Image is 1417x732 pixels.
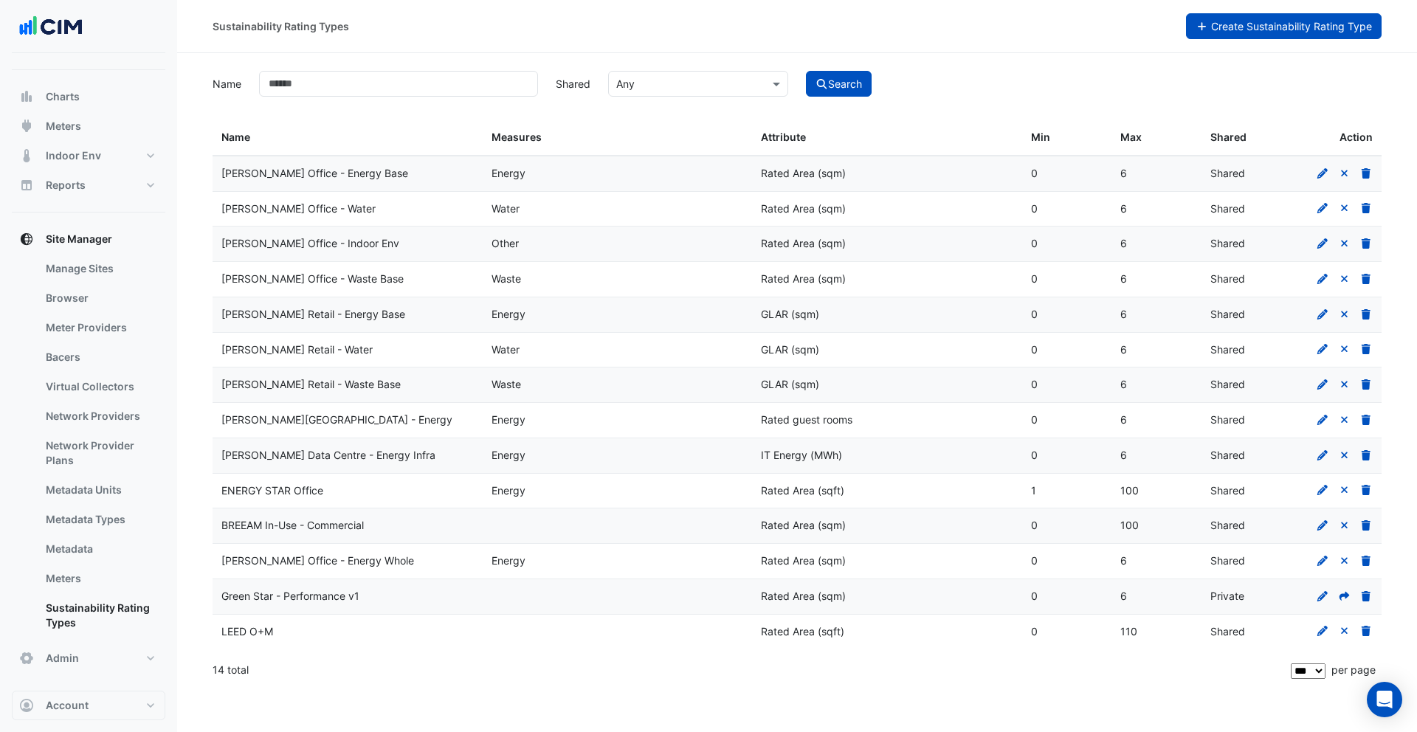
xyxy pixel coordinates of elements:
app-icon: Reports [19,178,34,193]
div: 6 [1120,271,1193,288]
div: [PERSON_NAME] Retail - Water [221,342,474,359]
button: Account [12,691,165,720]
span: Shared [1210,131,1247,143]
div: 6 [1120,447,1193,464]
div: Site Manager [12,254,165,643]
img: Company Logo [18,12,84,41]
a: Unshare [1338,449,1351,461]
a: Metadata Units [34,475,165,505]
a: Share [1338,590,1351,602]
div: [PERSON_NAME][GEOGRAPHIC_DATA] - Energy [221,412,474,429]
div: Rated Area (sqm) [761,553,1013,570]
button: Reports [12,170,165,200]
a: Metadata [34,534,165,564]
div: Water [492,201,744,218]
a: Delete [1359,590,1373,602]
a: Meter Providers [34,313,165,342]
a: Meters [34,564,165,593]
div: Energy [492,553,744,570]
button: Meters [12,111,165,141]
a: Unshare [1338,378,1351,390]
div: 0 [1031,517,1103,534]
a: Delete [1359,308,1373,320]
a: Network Provider Plans [34,431,165,475]
div: 0 [1031,376,1103,393]
div: 0 [1031,201,1103,218]
div: 0 [1031,553,1103,570]
div: 0 [1031,235,1103,252]
span: Account [46,698,89,713]
div: [PERSON_NAME] Retail - Waste Base [221,376,474,393]
div: 0 [1031,447,1103,464]
div: 0 [1031,624,1103,640]
a: Delete [1359,167,1373,179]
div: 100 [1120,517,1193,534]
span: Create Sustainability Rating Type [1211,20,1372,32]
div: 0 [1031,412,1103,429]
div: Rated Area (sqm) [761,271,1013,288]
a: Unshare [1338,519,1351,531]
div: Energy [492,447,744,464]
a: Unshare [1338,167,1351,179]
div: [PERSON_NAME] Office - Water [221,201,474,218]
div: Shared [1210,271,1283,288]
div: 6 [1120,342,1193,359]
a: Browser [34,283,165,313]
div: [PERSON_NAME] Data Centre - Energy Infra [221,447,474,464]
div: GLAR (sqm) [761,342,1013,359]
div: 6 [1120,201,1193,218]
a: Virtual Collectors [34,372,165,401]
a: Delete [1359,272,1373,285]
div: GLAR (sqm) [761,306,1013,323]
a: Unshare [1338,237,1351,249]
a: Delete [1359,378,1373,390]
div: BREEAM In-Use - Commercial [221,517,474,534]
div: Rated Area (sqm) [761,517,1013,534]
span: Attribute [761,131,806,143]
span: Indoor Env [46,148,101,163]
a: Delete [1359,554,1373,567]
span: Meters [46,119,81,134]
div: 110 [1120,624,1193,640]
button: Charts [12,82,165,111]
span: Max [1120,131,1142,143]
div: Shared [1210,165,1283,182]
div: Energy [492,165,744,182]
div: Energy [492,306,744,323]
div: Open Intercom Messenger [1367,682,1402,717]
div: Rated Area (sqft) [761,483,1013,500]
a: Delete [1359,449,1373,461]
button: Admin [12,643,165,673]
a: Delete [1359,519,1373,531]
div: 14 total [213,652,1288,688]
div: [PERSON_NAME] Office - Waste Base [221,271,474,288]
div: Energy [492,483,744,500]
app-icon: Charts [19,89,34,104]
a: Delete [1359,202,1373,215]
div: Shared [1210,342,1283,359]
div: Shared [1210,376,1283,393]
div: Rated guest rooms [761,412,1013,429]
span: Action [1340,129,1373,146]
div: Rated Area (sqm) [761,235,1013,252]
a: Unshare [1338,202,1351,215]
div: GLAR (sqm) [761,376,1013,393]
a: Unshare [1338,413,1351,426]
div: Shared [1210,517,1283,534]
div: [PERSON_NAME] Office - Energy Whole [221,553,474,570]
app-icon: Site Manager [19,232,34,246]
div: 6 [1120,412,1193,429]
a: Sustainability Rating Types [34,593,165,638]
span: Measures [492,131,542,143]
div: 6 [1120,165,1193,182]
div: Green Star - Performance v1 [221,588,474,605]
div: 0 [1031,588,1103,605]
div: [PERSON_NAME] Office - Energy Base [221,165,474,182]
div: 0 [1031,306,1103,323]
div: Shared [1210,201,1283,218]
a: Unshare [1338,484,1351,497]
div: [PERSON_NAME] Office - Indoor Env [221,235,474,252]
label: Name [204,71,250,97]
div: Rated Area (sqm) [761,588,1013,605]
span: Name [221,131,250,143]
